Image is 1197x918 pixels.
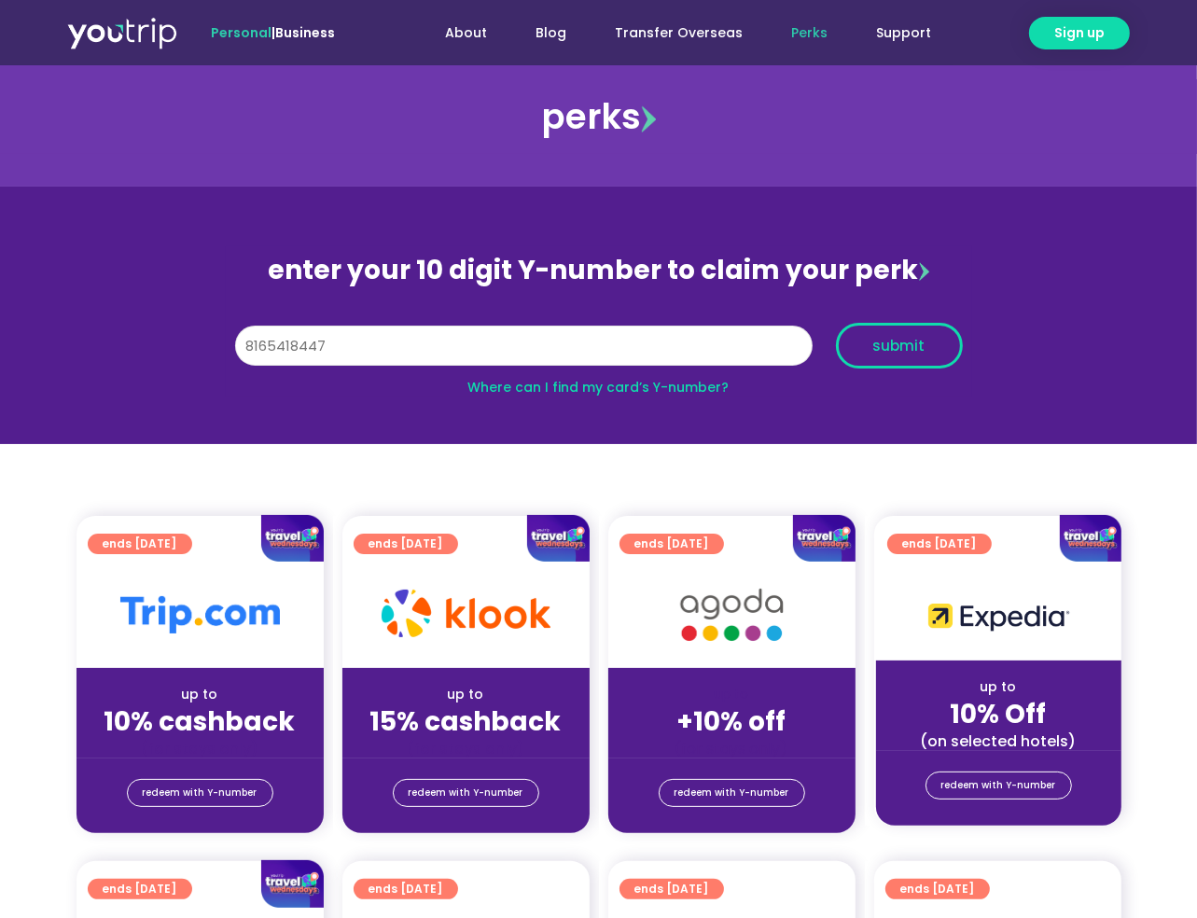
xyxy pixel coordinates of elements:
a: ends [DATE] [619,879,724,899]
button: submit [836,323,963,369]
strong: 15% cashback [370,703,562,740]
a: redeem with Y-number [393,779,539,807]
div: (for stays only) [91,739,309,758]
a: redeem with Y-number [926,772,1072,800]
div: (on selected hotels) [891,731,1107,751]
div: up to [357,685,575,704]
span: ends [DATE] [634,879,709,899]
span: ends [DATE] [900,879,975,899]
a: Support [853,16,956,50]
nav: Menu [385,16,956,50]
span: ends [DATE] [369,879,443,899]
form: Y Number [235,323,963,382]
div: (for stays only) [357,739,575,758]
a: redeem with Y-number [659,779,805,807]
div: enter your 10 digit Y-number to claim your perk [226,246,972,295]
span: | [211,23,335,42]
span: Sign up [1054,23,1105,43]
a: About [422,16,512,50]
span: redeem with Y-number [941,772,1056,799]
div: up to [891,677,1107,697]
span: redeem with Y-number [675,780,789,806]
span: redeem with Y-number [409,780,523,806]
a: Where can I find my card’s Y-number? [468,378,730,396]
a: Business [275,23,335,42]
a: Sign up [1029,17,1130,49]
a: Perks [768,16,853,50]
a: Transfer Overseas [592,16,768,50]
div: up to [91,685,309,704]
div: (for stays only) [623,739,841,758]
span: redeem with Y-number [143,780,257,806]
strong: 10% Off [951,696,1047,732]
span: up to [715,685,749,703]
a: Blog [512,16,592,50]
strong: 10% cashback [104,703,296,740]
a: ends [DATE] [354,879,458,899]
input: 10 digit Y-number (e.g. 8123456789) [235,326,813,367]
a: redeem with Y-number [127,779,273,807]
span: Personal [211,23,271,42]
strong: +10% off [677,703,786,740]
a: ends [DATE] [885,879,990,899]
span: submit [873,339,926,353]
